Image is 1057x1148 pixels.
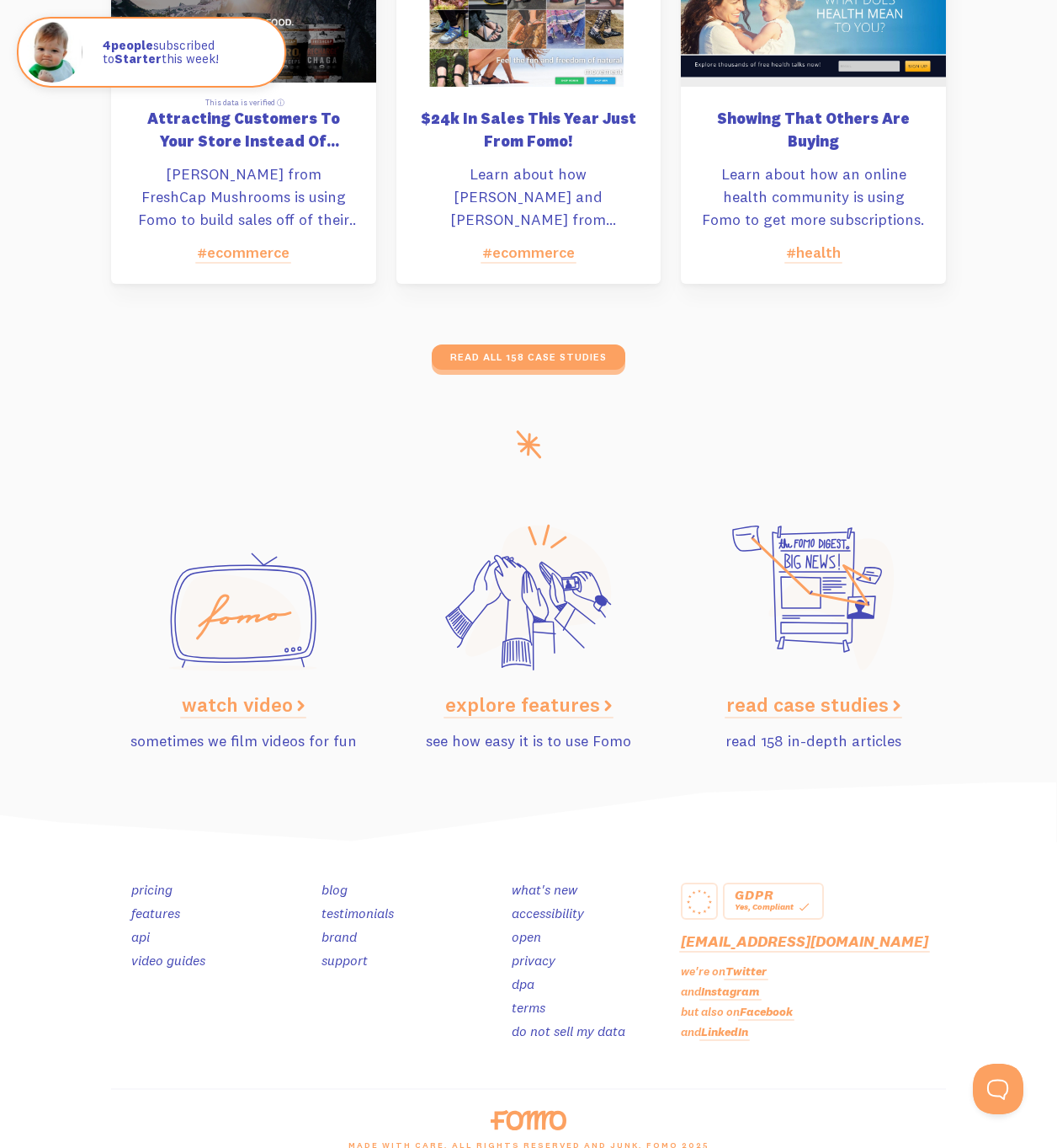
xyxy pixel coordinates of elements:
[321,928,357,945] a: brand
[512,1023,625,1039] a: do not sell my data
[131,107,356,152] h5: Attracting Customers To Your Store Instead Of Amazon
[103,39,268,67] p: subscribed to this week!
[131,905,180,921] a: features
[701,107,926,163] a: Showing That Others Are Buying
[131,163,356,231] p: [PERSON_NAME] from FreshCap Mushrooms is using Fomo to build sales off of their Shopify store ins...
[681,963,946,980] p: we're on
[205,98,284,107] a: This data is verified ⓘ
[417,107,641,152] h5: $24k In Sales This Year Just From Fomo!
[197,243,289,262] a: #ecommerce
[131,881,173,898] a: pricing
[701,163,926,231] p: Learn about how an online health community is using Fomo to get more subscriptions.
[681,1023,946,1041] p: and
[321,881,348,898] a: blog
[735,889,812,900] div: GDPR
[701,984,760,999] a: Instagram
[482,243,575,262] a: #ecommerce
[973,1064,1023,1114] iframe: Help Scout Beacon - Open
[321,905,394,921] a: testimonials
[103,39,111,53] span: 4
[114,51,162,67] strong: Starter
[182,691,305,717] a: watch video
[512,999,545,1016] a: terms
[681,983,946,1001] p: and
[22,22,82,83] img: Fomo
[726,691,900,717] a: read case studies
[723,883,824,920] a: GDPR Yes, Compliant
[725,964,767,979] a: Twitter
[681,932,928,951] a: [EMAIL_ADDRESS][DOMAIN_NAME]
[103,37,153,53] strong: people
[321,952,368,969] a: support
[131,928,150,945] a: api
[740,1004,793,1019] a: Facebook
[396,729,661,752] p: see how easy it is to use Fomo
[512,975,534,992] a: dpa
[512,928,541,945] a: open
[432,344,625,370] a: read all 158 case studies
[681,1003,946,1021] p: but also on
[701,1024,748,1039] a: LinkedIn
[512,952,555,969] a: privacy
[131,952,205,969] a: video guides
[681,729,946,752] p: read 158 in-depth articles
[111,729,376,752] p: sometimes we film videos for fun
[445,691,612,717] a: explore features
[512,905,584,921] a: accessibility
[417,107,641,163] a: $24k In Sales This Year Just From Fomo!
[491,1110,566,1130] img: fomo-logo-orange-8ab935bcb42dfda78e33409a85f7af36b90c658097e6bb5368b87284a318b3da.svg
[417,163,641,231] p: Learn about how [PERSON_NAME] and [PERSON_NAME] from [US_STATE] decided against taking a Shark Ta...
[735,900,812,915] div: Yes, Compliant
[701,107,926,152] h5: Showing That Others Are Buying
[131,107,356,163] a: Attracting Customers To Your Store Instead Of Amazon
[786,243,841,262] a: #health
[512,881,577,898] a: what's new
